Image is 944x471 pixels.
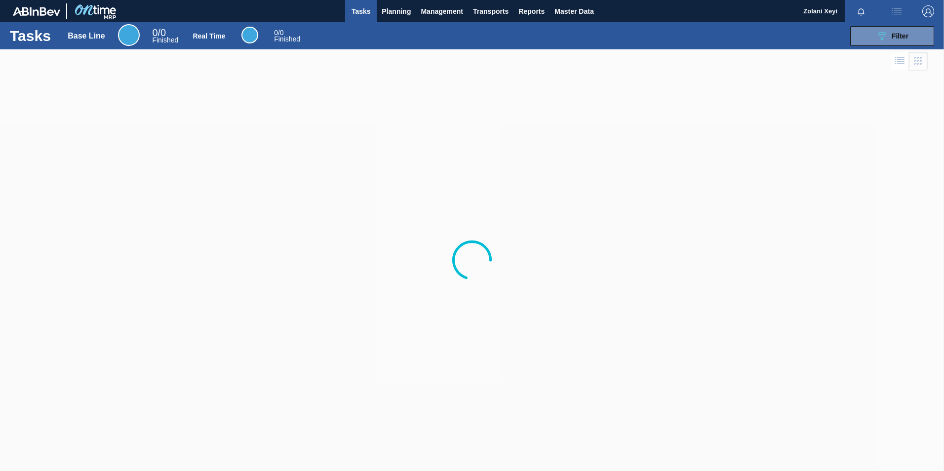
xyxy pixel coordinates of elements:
span: Planning [382,5,411,17]
span: 0 [152,27,157,38]
span: Reports [518,5,545,17]
img: Logout [922,5,934,17]
div: Base Line [68,32,105,40]
span: / 0 [152,27,166,38]
div: Real Time [274,30,300,42]
div: Real Time [241,27,258,43]
img: userActions [891,5,903,17]
h1: Tasks [10,30,53,41]
div: Real Time [193,32,225,40]
span: Master Data [554,5,593,17]
div: Base Line [118,24,140,46]
span: Management [421,5,463,17]
span: 0 [274,29,278,37]
span: Transports [473,5,509,17]
span: Finished [152,36,178,44]
button: Filter [850,26,934,46]
div: Base Line [152,29,178,43]
img: TNhmsLtSVTkK8tSr43FrP2fwEKptu5GPRR3wAAAABJRU5ErkJggg== [13,7,60,16]
span: Tasks [350,5,372,17]
button: Notifications [845,4,877,18]
span: Finished [274,35,300,43]
span: / 0 [274,29,283,37]
span: Filter [892,32,908,40]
